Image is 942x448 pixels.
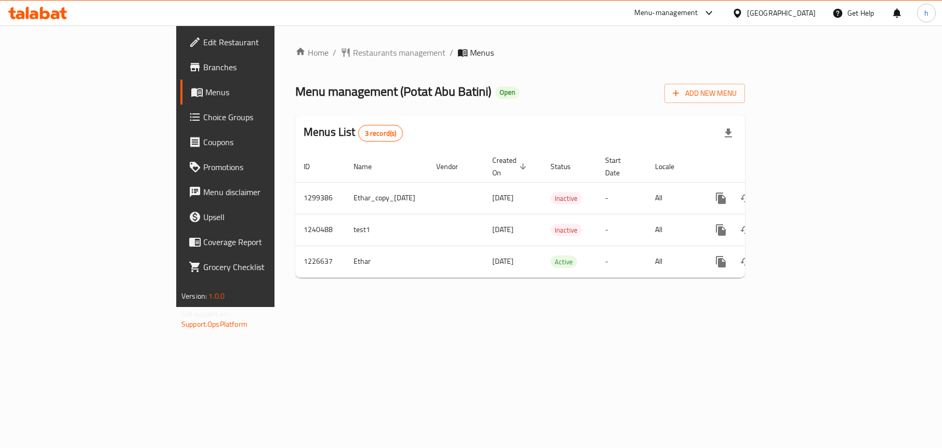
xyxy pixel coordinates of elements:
[551,224,582,236] span: Inactive
[634,7,698,19] div: Menu-management
[709,249,734,274] button: more
[734,186,758,211] button: Change Status
[295,80,491,103] span: Menu management ( Potat Abu Batini )
[709,217,734,242] button: more
[203,111,325,123] span: Choice Groups
[492,154,530,179] span: Created On
[203,236,325,248] span: Coverage Report
[180,254,334,279] a: Grocery Checklist
[203,186,325,198] span: Menu disclaimer
[304,160,323,173] span: ID
[345,214,428,246] td: test1
[747,7,816,19] div: [GEOGRAPHIC_DATA]
[597,246,647,277] td: -
[673,87,737,100] span: Add New Menu
[180,55,334,80] a: Branches
[181,307,229,321] span: Get support on:
[655,160,688,173] span: Locale
[180,229,334,254] a: Coverage Report
[333,46,336,59] li: /
[180,30,334,55] a: Edit Restaurant
[295,151,817,278] table: enhanced table
[495,86,519,99] div: Open
[647,182,700,214] td: All
[700,151,817,183] th: Actions
[605,154,634,179] span: Start Date
[492,191,514,204] span: [DATE]
[203,211,325,223] span: Upsell
[358,125,403,142] div: Total records count
[345,182,428,214] td: Ethar_copy_[DATE]
[304,124,403,142] h2: Menus List
[436,160,472,173] span: Vendor
[924,7,928,19] span: h
[492,223,514,236] span: [DATE]
[551,160,584,173] span: Status
[203,161,325,173] span: Promotions
[359,129,403,138] span: 3 record(s)
[180,155,334,180] a: Promotions
[597,214,647,246] td: -
[354,160,385,173] span: Name
[647,246,700,277] td: All
[353,46,446,59] span: Restaurants management
[551,193,582,204] span: Inactive
[208,289,225,303] span: 1.0.0
[551,255,577,268] div: Active
[181,317,247,331] a: Support.OpsPlatform
[664,84,745,103] button: Add New Menu
[470,46,494,59] span: Menus
[341,46,446,59] a: Restaurants management
[597,182,647,214] td: -
[203,36,325,48] span: Edit Restaurant
[495,88,519,97] span: Open
[180,204,334,229] a: Upsell
[734,249,758,274] button: Change Status
[709,186,734,211] button: more
[205,86,325,98] span: Menus
[492,254,514,268] span: [DATE]
[203,136,325,148] span: Coupons
[647,214,700,246] td: All
[716,121,741,146] div: Export file
[450,46,453,59] li: /
[203,61,325,73] span: Branches
[180,80,334,105] a: Menus
[181,289,207,303] span: Version:
[203,261,325,273] span: Grocery Checklist
[180,180,334,204] a: Menu disclaimer
[180,130,334,155] a: Coupons
[345,246,428,277] td: Ethar
[295,46,745,59] nav: breadcrumb
[551,256,577,268] span: Active
[734,217,758,242] button: Change Status
[180,105,334,130] a: Choice Groups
